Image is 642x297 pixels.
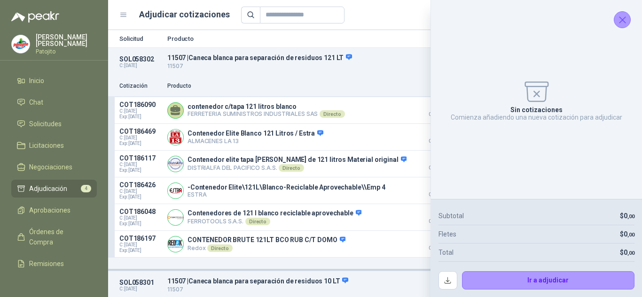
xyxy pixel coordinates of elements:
[167,285,495,294] p: 11507
[188,129,323,138] p: Contenedor Elite Blanco 121 Litros / Estra
[462,271,635,290] button: Ir a adjudicar
[188,209,361,218] p: Contenedores de 121 l blanco reciclable aprovechable
[119,55,162,63] p: SOL058302
[188,218,361,225] p: FERROTOOLS S.A.S.
[119,194,162,200] span: Exp: [DATE]
[119,82,162,91] p: Cotización
[29,140,64,151] span: Licitaciones
[624,249,634,256] span: 0
[119,286,162,292] p: C: [DATE]
[620,229,634,239] p: $
[11,11,59,23] img: Logo peakr
[415,112,462,117] span: Crédito 60 días
[11,93,97,111] a: Chat
[168,210,183,225] img: Company Logo
[11,115,97,133] a: Solicitudes
[438,247,454,258] p: Total
[627,250,634,256] span: ,00
[188,191,385,198] p: ESTRA
[119,189,162,194] span: C: [DATE]
[627,213,634,220] span: ,00
[29,205,70,215] span: Aprobaciones
[188,110,345,118] p: FERRETERIA SUMINISTROS INDUSTRIALES SAS
[119,36,162,42] p: Solicitud
[29,183,67,194] span: Adjudicación
[29,162,72,172] span: Negociaciones
[29,259,64,269] span: Remisiones
[415,101,462,117] p: $ 821.100
[119,135,162,141] span: C: [DATE]
[11,201,97,219] a: Aprobaciones
[188,236,345,244] p: CONTENEDOR BRUTE 121LT BCO RUB C/T DOMO
[29,76,44,86] span: Inicio
[119,235,162,242] p: COT186197
[415,139,462,144] span: Crédito 60 días
[415,235,462,251] p: $ 2.469.250
[36,34,97,47] p: [PERSON_NAME] [PERSON_NAME]
[119,128,162,135] p: COT186469
[11,255,97,273] a: Remisiones
[279,164,304,172] div: Directo
[415,192,462,197] span: Crédito 60 días
[188,164,407,172] p: DISTRIALFA DEL PACIFICO S.A.S.
[168,129,183,145] img: Company Logo
[119,248,162,253] span: Exp: [DATE]
[510,106,563,114] p: Sin cotizaciones
[11,72,97,90] a: Inicio
[119,168,162,173] span: Exp: [DATE]
[119,215,162,221] span: C: [DATE]
[167,53,495,62] p: 11507 | Caneca blanca para separación de residuos 121 LT
[451,114,622,121] p: Comienza añadiendo una nueva cotización para adjudicar
[188,103,345,110] p: contenedor c/tapa 121 litros blanco
[620,247,634,258] p: $
[119,279,162,286] p: SOL058301
[415,82,462,91] p: Precio
[168,156,183,172] img: Company Logo
[415,181,462,197] p: $ 1.103.205
[624,212,634,220] span: 0
[167,36,495,42] p: Producto
[167,82,409,91] p: Producto
[29,227,88,247] span: Órdenes de Compra
[415,128,462,144] p: $ 1.037.051
[415,166,462,170] span: Crédito 60 días
[415,246,462,251] span: Crédito 30 días
[624,230,634,238] span: 0
[415,154,462,170] p: $ 1.060.885
[29,119,62,129] span: Solicitudes
[167,62,495,71] p: 11507
[11,180,97,198] a: Adjudicación4
[119,108,162,114] span: C: [DATE]
[415,219,462,224] span: Crédito 45 días
[438,229,456,239] p: Fletes
[320,110,344,118] div: Directo
[415,208,462,224] p: $ 1.404.200
[168,183,183,198] img: Company Logo
[119,242,162,248] span: C: [DATE]
[29,97,43,107] span: Chat
[168,236,183,252] img: Company Logo
[11,223,97,251] a: Órdenes de Compra
[627,232,634,238] span: ,00
[119,63,162,69] p: C: [DATE]
[119,101,162,108] p: COT186090
[245,218,270,225] div: Directo
[119,154,162,162] p: COT186117
[438,211,464,221] p: Subtotal
[119,221,162,227] span: Exp: [DATE]
[139,8,230,21] h1: Adjudicar cotizaciones
[119,162,162,168] span: C: [DATE]
[119,181,162,189] p: COT186426
[119,141,162,146] span: Exp: [DATE]
[12,35,30,53] img: Company Logo
[11,137,97,154] a: Licitaciones
[188,137,323,145] p: ALMACENES LA 13
[81,185,91,192] span: 4
[207,244,232,252] div: Directo
[188,244,345,252] p: Redox
[119,114,162,120] span: Exp: [DATE]
[167,277,495,285] p: 11507 | Caneca blanca para separación de residuos 10 LT
[11,158,97,176] a: Negociaciones
[119,208,162,215] p: COT186048
[188,183,385,191] p: -Contenedor Elite\121L\Blanco-Reciclable Aprovechable\\Emp 4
